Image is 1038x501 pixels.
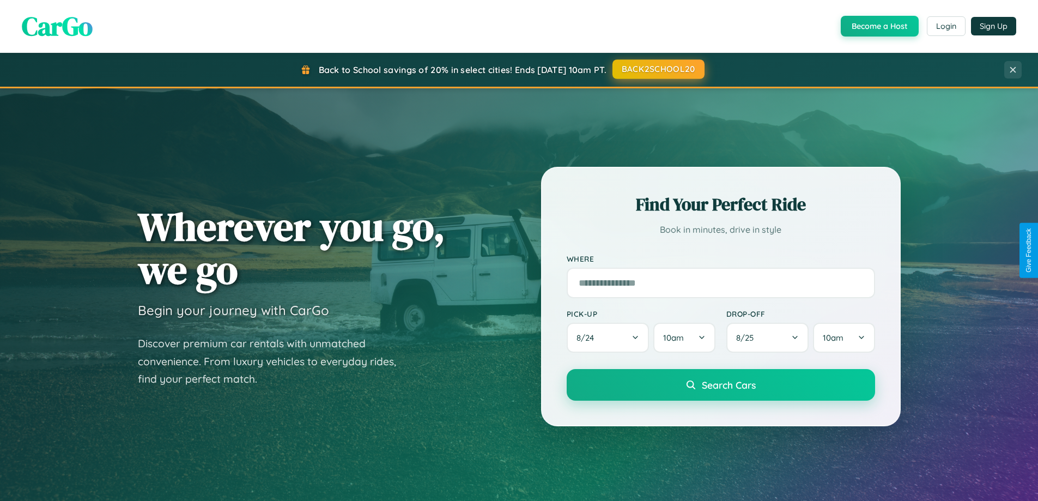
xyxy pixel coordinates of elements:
p: Book in minutes, drive in style [567,222,875,238]
label: Drop-off [726,309,875,318]
span: 8 / 24 [576,333,599,343]
label: Pick-up [567,309,715,318]
button: Become a Host [841,16,919,37]
span: CarGo [22,8,93,44]
h2: Find Your Perfect Ride [567,192,875,216]
button: Sign Up [971,17,1016,35]
span: 10am [663,333,684,343]
button: 8/24 [567,323,649,353]
button: 8/25 [726,323,809,353]
p: Discover premium car rentals with unmatched convenience. From luxury vehicles to everyday rides, ... [138,335,410,388]
h3: Begin your journey with CarGo [138,302,329,318]
label: Where [567,254,875,263]
div: Give Feedback [1025,228,1033,273]
button: Search Cars [567,369,875,401]
button: BACK2SCHOOL20 [612,59,705,79]
button: Login [927,16,966,36]
h1: Wherever you go, we go [138,205,445,291]
span: 8 / 25 [736,333,759,343]
span: 10am [823,333,843,343]
button: 10am [813,323,875,353]
span: Back to School savings of 20% in select cities! Ends [DATE] 10am PT. [319,64,606,75]
button: 10am [653,323,715,353]
span: Search Cars [702,379,756,391]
